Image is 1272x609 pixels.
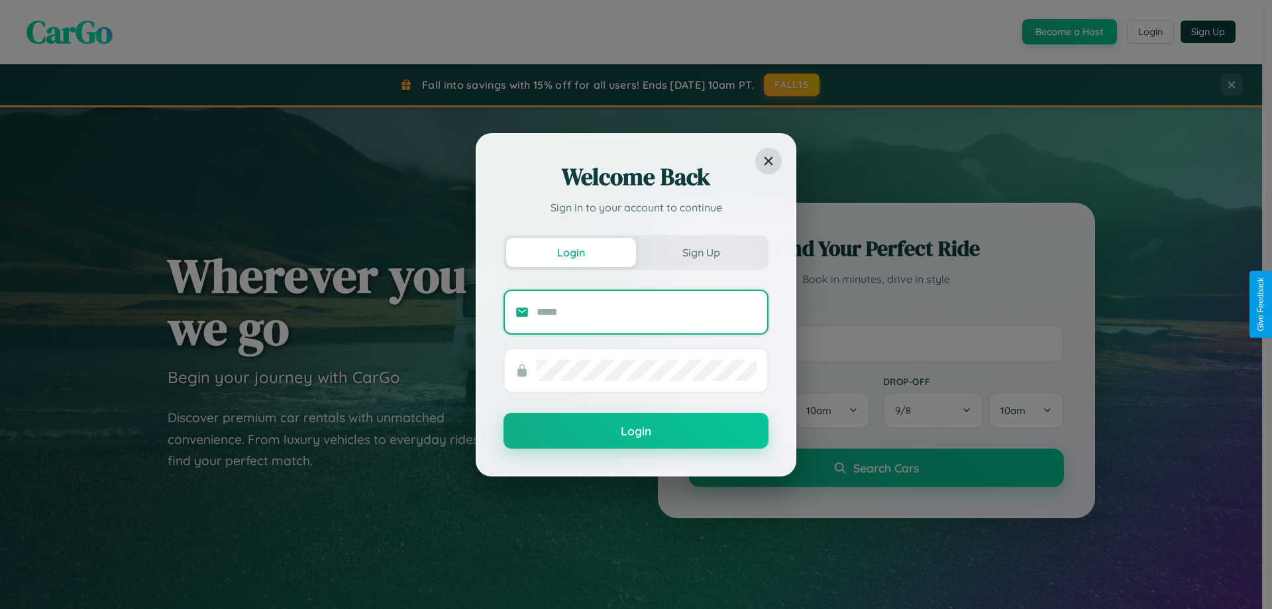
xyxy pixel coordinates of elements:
[636,238,766,267] button: Sign Up
[1256,278,1265,331] div: Give Feedback
[506,238,636,267] button: Login
[503,199,768,215] p: Sign in to your account to continue
[503,161,768,193] h2: Welcome Back
[503,413,768,449] button: Login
